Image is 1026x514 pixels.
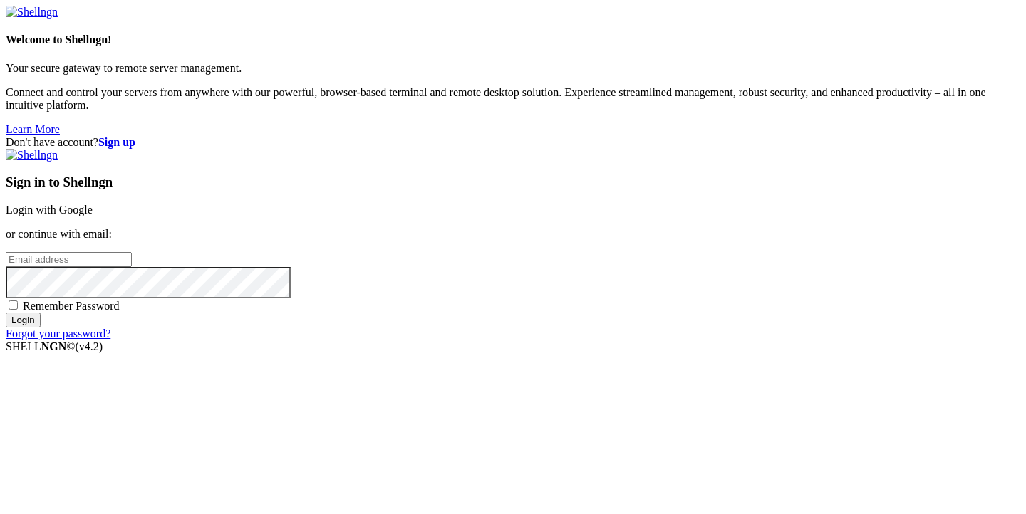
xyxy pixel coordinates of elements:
h4: Welcome to Shellngn! [6,33,1020,46]
input: Remember Password [9,300,18,310]
p: Your secure gateway to remote server management. [6,62,1020,75]
b: NGN [41,340,67,352]
h3: Sign in to Shellngn [6,174,1020,190]
p: Connect and control your servers from anywhere with our powerful, browser-based terminal and remo... [6,86,1020,112]
span: SHELL © [6,340,103,352]
span: Remember Password [23,300,120,312]
p: or continue with email: [6,228,1020,241]
img: Shellngn [6,149,58,162]
input: Email address [6,252,132,267]
input: Login [6,313,41,327]
img: Shellngn [6,6,58,19]
a: Learn More [6,123,60,135]
a: Forgot your password? [6,327,110,340]
a: Login with Google [6,204,93,216]
div: Don't have account? [6,136,1020,149]
span: 4.2.0 [76,340,103,352]
a: Sign up [98,136,135,148]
